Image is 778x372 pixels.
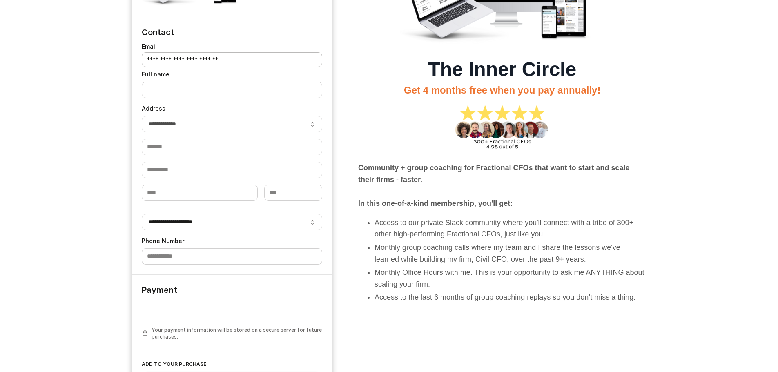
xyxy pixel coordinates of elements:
[404,85,600,96] span: Get 4 months free when you pay annually!
[358,164,630,184] b: Community + group coaching for Fractional CFOs that want to start and scale their firms - faster.
[452,100,552,156] img: 87d2c62-f66f-6753-08f5-caa413f672e_66fe2831-b063-435f-94cd-8b5a59888c9c.png
[142,326,323,340] pds-box: Your payment information will be stored on a secure server for future purchases.
[142,360,322,368] h5: Add to your purchase
[375,217,646,241] li: Access to our private Slack community where you'll connect with a tribe of 300+ other high-perfor...
[375,267,646,290] li: Monthly Office Hours with me. This is your opportunity to ask me ANYTHING about scaling your firm.
[142,237,323,245] label: Phone Number
[358,58,646,81] h1: The Inner Circle
[375,292,646,303] li: Access to the last 6 months of group coaching replays so you don’t miss a thing.
[142,17,174,38] legend: Contact
[142,105,323,113] label: Address
[140,298,324,321] iframe: Secure payment input frame
[142,70,323,78] label: Full name
[358,199,513,207] strong: In this one-of-a-kind membership, you'll get:
[375,242,646,265] li: Monthly group coaching calls where my team and I share the lessons we've learned while building m...
[142,275,177,295] legend: Payment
